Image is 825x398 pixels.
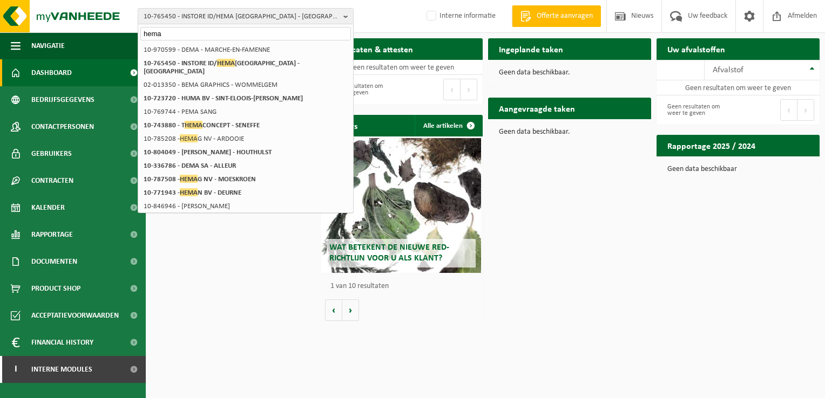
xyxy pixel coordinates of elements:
span: Rapportage [31,221,73,248]
span: Product Shop [31,275,80,302]
label: Interne informatie [424,8,496,24]
td: Geen resultaten om weer te geven [320,60,483,75]
span: Documenten [31,248,77,275]
strong: 10-804049 - [PERSON_NAME] - HOUTHULST [144,149,272,156]
button: Next [461,79,477,100]
h2: Ingeplande taken [488,38,574,59]
span: Financial History [31,329,93,356]
span: Navigatie [31,32,65,59]
strong: 10-743880 - T CONCEPT - SENEFFE [144,121,260,129]
strong: 10-336786 - DEMA SA - ALLEUR [144,162,236,169]
span: Bedrijfsgegevens [31,86,94,113]
button: Previous [780,99,797,121]
span: HEMA [180,175,198,183]
p: Geen data beschikbaar. [499,69,640,77]
li: 10-765450 - INSTORE ID/ [GEOGRAPHIC_DATA] - [GEOGRAPHIC_DATA] [140,57,351,78]
h2: Rapportage 2025 / 2024 [657,135,766,156]
button: Next [797,99,814,121]
strong: 10-787508 - G NV - MOESKROEN [144,175,256,183]
h2: Uw afvalstoffen [657,38,736,59]
li: 10-970599 - DEMA - MARCHE-EN-FAMENNE [140,43,351,57]
a: Wat betekent de nieuwe RED-richtlijn voor u als klant? [321,138,481,273]
span: I [11,356,21,383]
a: Alle artikelen [415,115,482,136]
div: Geen resultaten om weer te geven [325,78,396,101]
button: Previous [443,79,461,100]
button: 10-765450 - INSTORE ID/HEMA [GEOGRAPHIC_DATA] - [GEOGRAPHIC_DATA] [138,8,354,24]
button: Vorige [325,299,342,321]
li: 10-846946 - [PERSON_NAME] [140,200,351,213]
p: Geen data beschikbaar [667,166,809,173]
p: Geen data beschikbaar. [499,128,640,136]
span: HEMA [180,188,198,196]
span: HEMA [180,134,198,142]
span: HEMA [185,121,202,129]
input: Zoeken naar gekoppelde vestigingen [140,27,351,40]
span: Wat betekent de nieuwe RED-richtlijn voor u als klant? [329,243,449,262]
span: 10-765450 - INSTORE ID/HEMA [GEOGRAPHIC_DATA] - [GEOGRAPHIC_DATA] [144,9,339,25]
span: Dashboard [31,59,72,86]
span: Kalender [31,194,65,221]
a: Offerte aanvragen [512,5,601,27]
strong: 10-771943 - N BV - DEURNE [144,188,241,196]
a: Bekijk rapportage [739,156,819,177]
li: 10-785208 - G NV - ARDOOIE [140,132,351,146]
h2: Certificaten & attesten [320,38,424,59]
p: 1 van 10 resultaten [330,283,477,290]
li: 02-013350 - BEMA GRAPHICS - WOMMELGEM [140,78,351,92]
span: Acceptatievoorwaarden [31,302,119,329]
span: Contracten [31,167,73,194]
h2: Aangevraagde taken [488,98,586,119]
span: Interne modules [31,356,92,383]
span: Gebruikers [31,140,72,167]
div: Geen resultaten om weer te geven [662,98,733,122]
span: HEMA [217,59,235,67]
li: 10-769744 - PEMA SANG [140,105,351,119]
span: Contactpersonen [31,113,94,140]
span: Offerte aanvragen [534,11,596,22]
button: Volgende [342,299,359,321]
span: Afvalstof [713,66,743,74]
td: Geen resultaten om weer te geven [657,80,820,95]
strong: 10-723720 - HUMA BV - SINT-ELOOIS-[PERSON_NAME] [144,95,303,102]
